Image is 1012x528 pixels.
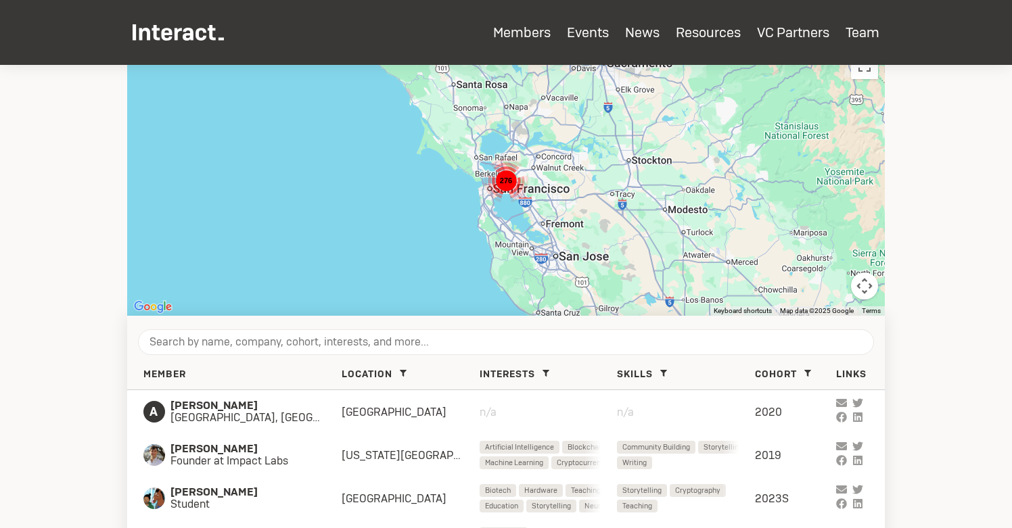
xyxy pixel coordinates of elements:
a: Team [846,24,879,41]
a: News [625,24,660,41]
div: [GEOGRAPHIC_DATA] [342,491,480,506]
span: Map data ©2025 Google [780,307,854,314]
span: Artificial Intelligence [485,441,554,454]
a: Events [567,24,609,41]
input: Search by name, company, cohort, interests, and more... [138,329,874,355]
span: Teaching [571,484,601,497]
span: [PERSON_NAME] [170,400,342,412]
button: Keyboard shortcuts [714,306,772,316]
span: [PERSON_NAME] [170,486,315,498]
span: A [143,401,165,423]
span: Education [485,500,518,512]
div: 2019 [755,448,836,462]
span: Cryptography [675,484,720,497]
div: [US_STATE][GEOGRAPHIC_DATA] [342,448,480,462]
span: Cryptocurrency [557,456,609,469]
span: Storytelling [622,484,662,497]
span: [PERSON_NAME] [170,443,315,455]
span: Blockchain [568,441,605,454]
span: Teaching [622,500,652,512]
span: Storytelling [532,500,571,512]
span: Storytelling [704,441,743,454]
span: Student [170,498,315,510]
div: 276 [484,158,528,203]
a: VC Partners [757,24,829,41]
span: Writing [622,456,647,469]
div: [GEOGRAPHIC_DATA] [342,405,480,419]
span: Location [342,368,392,380]
span: Hardware [524,484,557,497]
a: Open this area in Google Maps (opens a new window) [131,298,175,316]
span: Founder at Impact Labs [170,455,315,467]
div: 2023S [755,491,836,506]
span: Interests [480,368,535,380]
a: Resources [676,24,741,41]
span: Skills [617,368,653,380]
span: Machine Learning [485,456,543,469]
span: Cohort [755,368,797,380]
a: Members [493,24,551,41]
span: Biotech [485,484,511,497]
span: Member [143,368,186,380]
span: [GEOGRAPHIC_DATA], [GEOGRAPHIC_DATA] [170,412,342,424]
a: Terms (opens in new tab) [862,307,881,314]
div: 2020 [755,405,836,419]
button: Toggle fullscreen view [851,52,878,79]
span: Community Building [622,441,690,454]
img: Interact Logo [133,24,224,41]
button: Map camera controls [851,272,878,299]
span: Links [836,368,867,380]
img: Google [131,298,175,316]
